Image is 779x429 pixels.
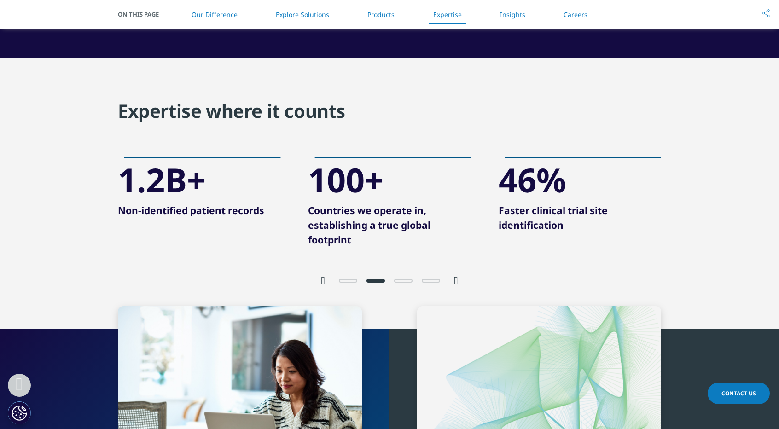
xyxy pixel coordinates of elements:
a: Products [367,10,395,19]
div: 2 / 6 [118,155,280,225]
h3: Expertise where it counts [118,99,345,127]
a: Insights [500,10,525,19]
span: Go to slide 1 [339,279,357,283]
span: Contact Us [721,389,756,397]
button: Cookies Settings [8,401,31,424]
p: Faster clinical trial site identification [499,203,661,239]
a: Expertise [433,10,462,19]
div: 100+ [308,161,384,199]
div: Previous slide [321,272,325,288]
span: Go to slide 2 [366,279,385,283]
p: Non-identified patient records [118,203,280,225]
div: 46% [499,161,566,199]
a: Explore Solutions [276,10,329,19]
span: Go to slide 4 [422,279,440,283]
div: 4 / 6 [499,155,661,240]
span: On This Page [118,10,169,19]
div: 1.2B+ [118,161,206,199]
a: Our Difference [192,10,238,19]
div: Next slide [454,272,458,288]
a: Contact Us [708,383,770,404]
div: 3 / 6 [308,155,471,255]
p: Countries we operate in, establishing a true global footprint [308,203,471,254]
a: Careers [564,10,587,19]
span: Go to slide 3 [394,279,413,283]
